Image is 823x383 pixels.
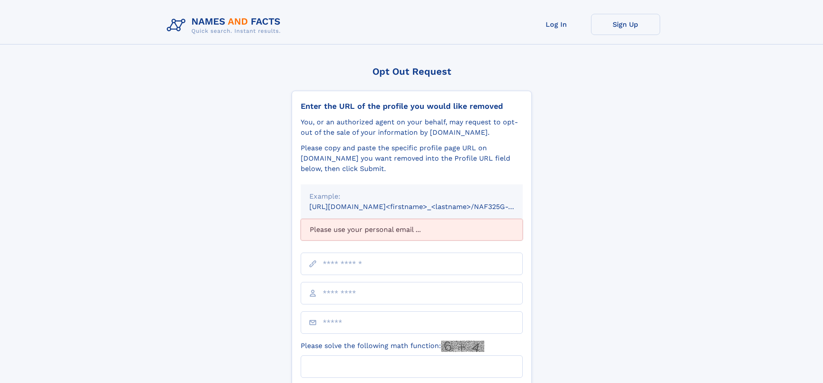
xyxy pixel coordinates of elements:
a: Log In [522,14,591,35]
div: You, or an authorized agent on your behalf, may request to opt-out of the sale of your informatio... [301,117,523,138]
div: Opt Out Request [292,66,532,77]
div: Please copy and paste the specific profile page URL on [DOMAIN_NAME] you want removed into the Pr... [301,143,523,174]
div: Enter the URL of the profile you would like removed [301,101,523,111]
small: [URL][DOMAIN_NAME]<firstname>_<lastname>/NAF325G-xxxxxxxx [309,203,539,211]
img: Logo Names and Facts [163,14,288,37]
div: Please use your personal email ... [301,219,523,241]
div: Example: [309,191,514,202]
label: Please solve the following math function: [301,341,484,352]
a: Sign Up [591,14,660,35]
